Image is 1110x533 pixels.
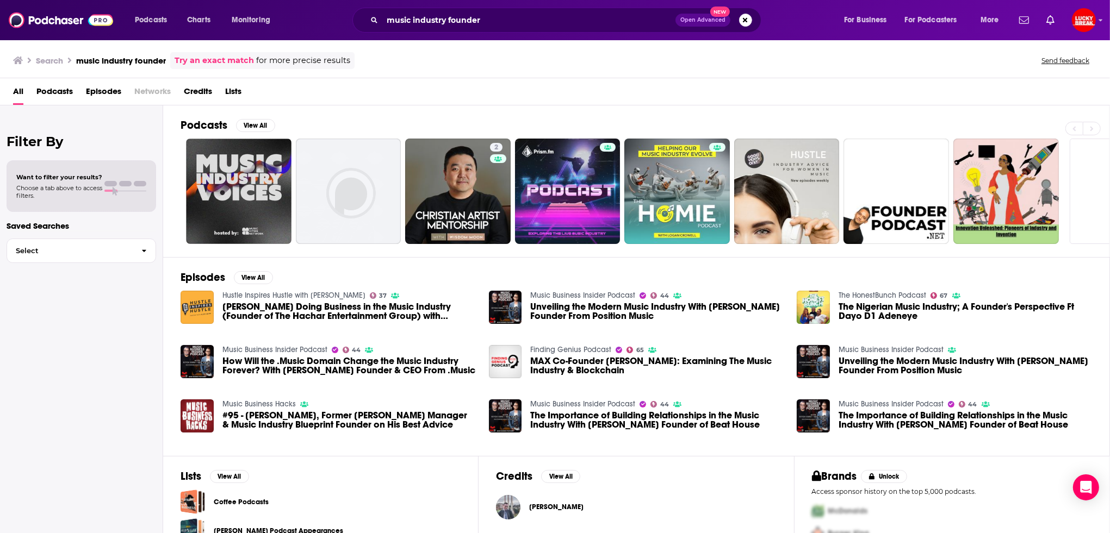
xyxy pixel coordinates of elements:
h2: Episodes [181,271,225,284]
h2: Brands [812,469,857,483]
a: Show notifications dropdown [1015,11,1033,29]
h3: music industry founder [76,55,166,66]
span: McDonalds [828,506,868,516]
button: open menu [898,11,973,29]
span: for more precise results [256,54,350,67]
button: open menu [224,11,284,29]
a: PodcastsView All [181,118,275,132]
a: Lists [225,83,241,105]
span: How Will the .Music Domain Change the Music Industry Forever? With [PERSON_NAME] Founder & CEO Fr... [222,356,476,375]
span: 44 [969,402,977,407]
a: Unveiling the Modern Music Industry With Tyler Bacon Founder From Position Music [530,302,784,321]
h2: Credits [496,469,532,483]
span: Choose a tab above to access filters. [16,184,102,199]
span: Unveiling the Modern Music Industry With [PERSON_NAME] Founder From Position Music [839,356,1092,375]
button: Unlock [861,470,907,483]
button: View All [210,470,249,483]
h2: Podcasts [181,118,227,132]
span: 67 [940,293,948,298]
span: 44 [660,402,669,407]
button: Daniel FishDaniel Fish [496,490,776,524]
img: How Will the .Music Domain Change the Music Industry Forever? With Constantine Roussos Founder & ... [181,345,214,378]
a: Credits [184,83,212,105]
a: 67 [931,292,948,299]
button: Send feedback [1038,56,1093,65]
a: Charts [180,11,217,29]
img: Podchaser - Follow, Share and Rate Podcasts [9,10,113,30]
button: View All [541,470,580,483]
img: Unveiling the Modern Music Industry With Tyler Bacon Founder From Position Music [797,345,830,378]
img: #95 - Rick Barker, Former Taylor Swift Manager & Music Industry Blueprint Founder on His Best Advice [181,399,214,432]
span: For Podcasters [905,12,957,28]
a: The HonestBunch Podcast [839,291,926,300]
a: Coffee Podcasts [181,490,205,514]
span: MAX Co-Founder [PERSON_NAME]: Examining The Music Industry & Blockchain [530,356,784,375]
p: Access sponsor history on the top 5,000 podcasts. [812,487,1092,496]
span: The Importance of Building Relationships in the Music Industry With [PERSON_NAME] Founder of Beat... [839,411,1092,429]
span: Want to filter your results? [16,173,102,181]
a: Hustle Inspires Hustle with Alex Quin [222,291,365,300]
a: Music Business Hacks [222,399,296,409]
a: The Importance of Building Relationships in the Music Industry With Tiffany Kumar Founder of Beat... [530,411,784,429]
a: 44 [959,401,977,407]
a: Music Business Insider Podcast [839,345,944,354]
div: Search podcasts, credits, & more... [363,8,772,33]
button: open menu [973,11,1013,29]
a: #95 - Rick Barker, Former Taylor Swift Manager & Music Industry Blueprint Founder on His Best Advice [222,411,476,429]
a: 65 [627,347,644,353]
span: 37 [379,293,387,298]
a: 44 [650,401,669,407]
button: open menu [127,11,181,29]
span: Networks [134,83,171,105]
a: Episodes [86,83,121,105]
span: The Importance of Building Relationships in the Music Industry With [PERSON_NAME] Founder of Beat... [530,411,784,429]
a: The Nigerian Music Industry; A Founder's Perspective Ft Dayo D1 Adeneye [839,302,1092,321]
button: open menu [836,11,901,29]
span: Open Advanced [680,17,725,23]
img: Unveiling the Modern Music Industry With Tyler Bacon Founder From Position Music [489,291,522,324]
a: Music Business Insider Podcast [222,345,327,354]
span: 44 [660,293,669,298]
a: Podcasts [36,83,73,105]
a: EpisodesView All [181,271,273,284]
a: Music Business Insider Podcast [530,291,635,300]
input: Search podcasts, credits, & more... [382,11,675,29]
h3: Search [36,55,63,66]
a: MAX Co-Founder George Howard: Examining The Music Industry & Blockchain [530,356,784,375]
button: Select [7,239,156,263]
img: Pierre Hachar Doing Business in the Music Industry (Founder of The Hachar Entertainment Group) wi... [181,291,214,324]
a: Finding Genius Podcast [530,345,611,354]
img: The Importance of Building Relationships in the Music Industry With Tiffany Kumar Founder of Beat... [489,399,522,432]
img: The Nigerian Music Industry; A Founder's Perspective Ft Dayo D1 Adeneye [797,291,830,324]
a: Unveiling the Modern Music Industry With Tyler Bacon Founder From Position Music [839,356,1092,375]
a: 2 [490,143,503,152]
a: ListsView All [181,469,249,483]
span: Monitoring [232,12,270,28]
span: 44 [352,348,361,353]
a: All [13,83,23,105]
a: 44 [650,292,669,299]
img: First Pro Logo [808,500,828,522]
span: More [981,12,999,28]
a: Music Business Insider Podcast [839,399,944,409]
span: Select [7,247,133,254]
img: MAX Co-Founder George Howard: Examining The Music Industry & Blockchain [489,345,522,378]
span: For Business [844,12,887,28]
span: Podcasts [135,12,167,28]
h2: Filter By [7,134,156,149]
a: Daniel Fish [529,503,584,511]
a: Pierre Hachar Doing Business in the Music Industry (Founder of The Hachar Entertainment Group) wi... [222,302,476,321]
